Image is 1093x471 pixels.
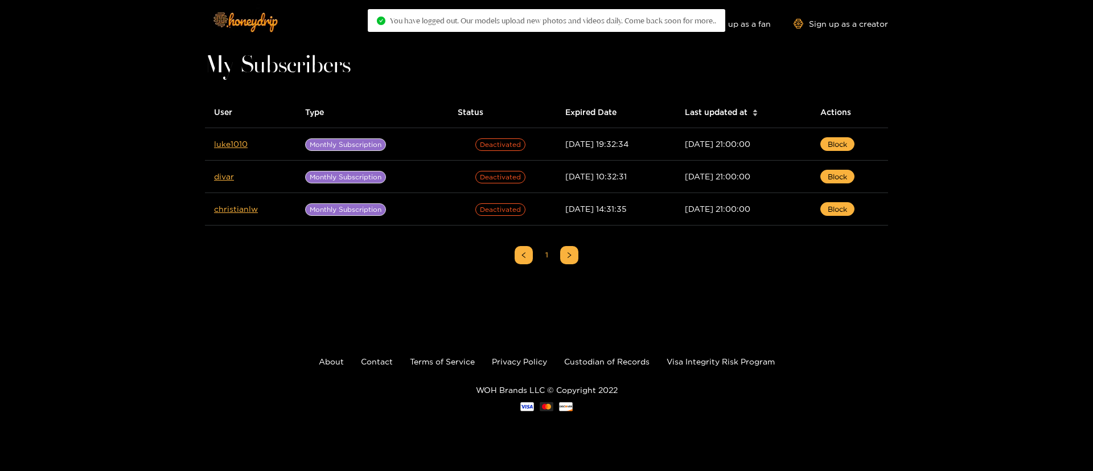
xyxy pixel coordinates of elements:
[685,106,747,118] span: Last updated at
[205,97,296,128] th: User
[305,203,386,216] span: Monthly Subscription
[390,16,716,25] span: You have logged out. Our models upload new photos and videos daily. Come back soon for more..
[305,171,386,183] span: Monthly Subscription
[556,97,676,128] th: Expired Date
[410,357,475,366] a: Terms of Service
[538,247,555,264] a: 1
[693,19,771,28] a: Sign up as a fan
[828,203,847,215] span: Block
[565,204,627,213] span: [DATE] 14:31:35
[565,172,627,181] span: [DATE] 10:32:31
[685,140,750,148] span: [DATE] 21:00:00
[361,357,393,366] a: Contact
[515,246,533,264] li: Previous Page
[667,357,775,366] a: Visa Integrity Risk Program
[515,246,533,264] button: left
[305,138,386,151] span: Monthly Subscription
[820,170,854,183] button: Block
[319,357,344,366] a: About
[752,108,758,114] span: caret-up
[214,204,258,213] a: christianlw
[560,246,578,264] button: right
[820,202,854,216] button: Block
[537,246,556,264] li: 1
[296,97,449,128] th: Type
[752,112,758,118] span: caret-down
[560,246,578,264] li: Next Page
[492,357,547,366] a: Privacy Policy
[475,138,525,151] span: Deactivated
[564,357,650,366] a: Custodian of Records
[377,17,385,25] span: check-circle
[828,171,847,182] span: Block
[214,140,248,148] a: luke1010
[685,204,750,213] span: [DATE] 21:00:00
[566,252,573,259] span: right
[205,58,888,74] h1: My Subscribers
[794,19,888,28] a: Sign up as a creator
[828,138,847,150] span: Block
[565,140,628,148] span: [DATE] 19:32:34
[214,172,234,181] a: divar
[475,171,525,183] span: Deactivated
[449,97,556,128] th: Status
[820,137,854,151] button: Block
[811,97,889,128] th: Actions
[685,172,750,181] span: [DATE] 21:00:00
[475,203,525,216] span: Deactivated
[520,252,527,259] span: left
